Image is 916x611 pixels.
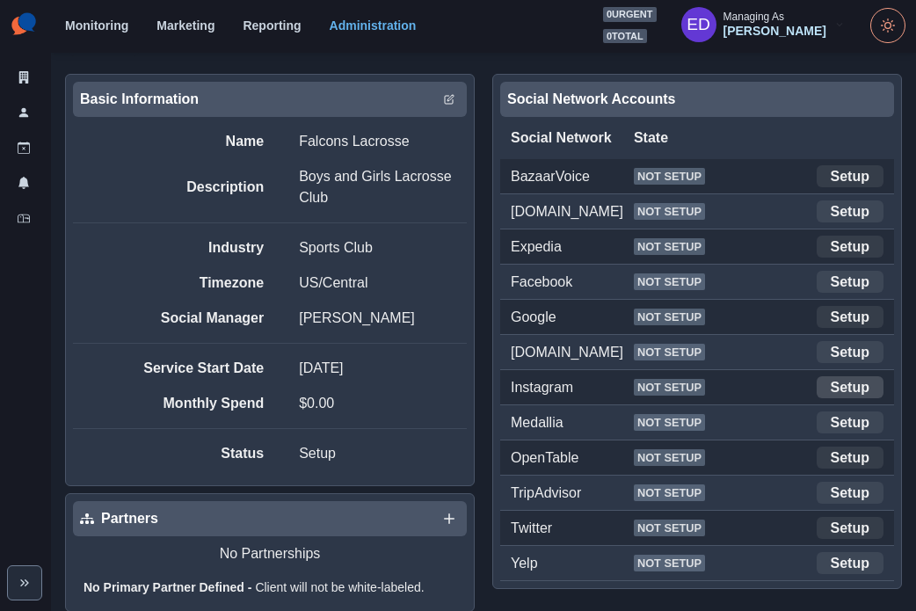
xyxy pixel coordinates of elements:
div: Google [511,307,634,328]
span: Not Setup [634,203,705,220]
p: US/Central [299,273,367,294]
a: Draft Posts [7,134,40,162]
span: Not Setup [634,484,705,501]
div: Social Network Accounts [507,89,887,110]
a: Inbox [7,204,40,232]
span: Not Setup [634,344,705,360]
div: Basic Information [80,89,460,110]
span: Not Setup [634,273,705,290]
div: Medallia [511,412,634,433]
button: Managing As[PERSON_NAME] [667,7,860,42]
p: [PERSON_NAME] [299,308,415,329]
a: Setup [817,411,883,433]
button: Expand [7,565,42,600]
span: Not Setup [634,309,705,325]
a: Setup [817,447,883,469]
h2: Timezone [132,274,264,291]
p: Boys and Girls Lacrosse Club [299,166,467,208]
div: Yelp [511,553,634,574]
h2: Social Manager [132,309,264,326]
div: Managing As [723,11,784,23]
a: Monitoring [65,18,128,33]
div: Elizabeth Dempsey [687,4,710,46]
span: 0 total [603,29,647,44]
a: Marketing [156,18,214,33]
button: Add [439,508,460,529]
a: Setup [817,236,883,258]
a: Setup [817,376,883,398]
a: Setup [817,341,883,363]
a: Administration [330,18,417,33]
div: [DOMAIN_NAME] [511,342,634,363]
a: Notifications [7,169,40,197]
div: Expedia [511,236,634,258]
a: Setup [817,306,883,328]
span: 0 urgent [603,7,657,22]
a: Setup [817,165,883,187]
div: Facebook [511,272,634,293]
h2: Description [132,178,264,195]
div: TripAdvisor [511,483,634,504]
a: Users [7,98,40,127]
div: Instagram [511,377,634,398]
h2: Monthly Spend [132,395,264,411]
div: Twitter [511,518,634,539]
p: [DATE] [299,358,343,379]
div: [PERSON_NAME] [723,24,826,39]
span: Not Setup [634,238,705,255]
span: Not Setup [634,414,705,431]
div: BazaarVoice [511,166,634,187]
a: Setup [817,200,883,222]
span: Not Setup [634,168,705,185]
button: Toggle Mode [870,8,905,43]
div: Partners [80,508,460,529]
div: Client will not be white-labeled. [84,571,467,604]
a: Setup [817,271,883,293]
button: Edit [439,89,460,110]
div: [DOMAIN_NAME] [511,201,634,222]
div: State [634,127,759,149]
p: Sports Club [299,237,373,258]
span: Not Setup [634,520,705,536]
h2: Service Start Date [132,360,264,376]
a: Reporting [243,18,301,33]
p: No Primary Partner Defined - [84,578,251,597]
h2: Industry [132,239,264,256]
div: OpenTable [511,447,634,469]
span: Not Setup [634,379,705,396]
p: No Partnerships [220,543,321,564]
span: Not Setup [634,555,705,571]
a: Setup [817,517,883,539]
p: Setup [299,443,336,464]
a: Setup [817,552,883,574]
h2: Name [132,133,264,149]
a: Clients [7,63,40,91]
span: Not Setup [634,449,705,466]
h2: Status [132,445,264,462]
a: Setup [817,482,883,504]
div: Social Network [511,127,634,149]
p: Falcons Lacrosse [299,131,409,152]
p: $ 0.00 [299,393,334,414]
